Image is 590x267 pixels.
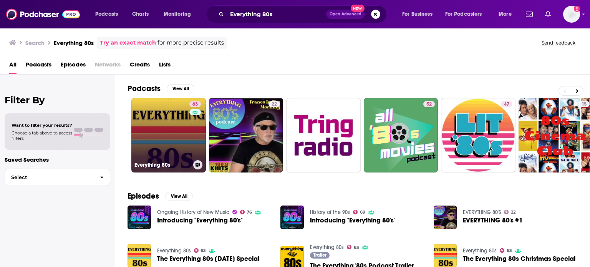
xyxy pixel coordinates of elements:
[500,248,512,253] a: 63
[247,211,252,214] span: 76
[463,217,523,224] a: EVERYTHING 80's #1
[157,255,259,262] span: The Everything 80s [DATE] Special
[402,9,433,20] span: For Business
[157,217,243,224] a: Introducing "Everything 80's"
[504,101,509,108] span: 47
[310,244,344,250] a: Everything 80s
[493,8,521,20] button: open menu
[272,101,277,108] span: 22
[268,101,280,107] a: 22
[127,8,153,20] a: Charts
[507,249,512,252] span: 63
[128,84,161,93] h2: Podcasts
[194,248,206,253] a: 63
[504,210,515,214] a: 22
[423,101,435,107] a: 52
[159,58,171,74] a: Lists
[440,8,493,20] button: open menu
[351,5,365,12] span: New
[157,38,224,47] span: for more precise results
[326,10,365,19] button: Open AdvancedNew
[6,7,80,22] img: Podchaser - Follow, Share and Rate Podcasts
[164,9,191,20] span: Monitoring
[128,206,151,229] img: Introducing "Everything 80's"
[5,175,94,180] span: Select
[463,247,497,254] a: Everything 80s
[364,98,438,172] a: 52
[9,58,17,74] a: All
[310,217,396,224] a: Introducing "Everything 80's"
[563,6,580,23] span: Logged in as NickG
[189,101,201,107] a: 63
[90,8,128,20] button: open menu
[5,156,110,163] p: Saved Searches
[441,98,515,172] a: 47
[157,247,191,254] a: Everything 80s
[12,130,72,141] span: Choose a tab above to access filters.
[25,39,45,46] h3: Search
[157,209,229,216] a: Ongoing History of New Music
[5,95,110,106] h2: Filter By
[582,101,587,108] span: 15
[95,58,121,74] span: Networks
[463,209,501,216] a: EVERYTHING 80'S
[134,162,190,168] h3: Everything 80s
[61,58,86,74] a: Episodes
[280,206,304,229] img: Introducing "Everything 80's"
[167,84,194,93] button: View All
[213,5,394,23] div: Search podcasts, credits, & more...
[511,211,515,214] span: 22
[434,206,457,229] img: EVERYTHING 80's #1
[26,58,51,74] a: Podcasts
[157,255,259,262] a: The Everything 80s Halloween Special
[310,209,350,216] a: History of the 90s
[158,8,201,20] button: open menu
[131,98,206,172] a: 63Everything 80s
[523,8,536,21] a: Show notifications dropdown
[360,211,365,214] span: 69
[574,6,580,12] svg: Add a profile image
[463,255,575,262] a: The Everything 80s Christmas Special
[130,58,150,74] a: Credits
[227,8,326,20] input: Search podcasts, credits, & more...
[54,39,94,46] h3: Everything 80s
[95,9,118,20] span: Podcasts
[499,9,512,20] span: More
[128,191,193,201] a: EpisodesView All
[192,101,198,108] span: 63
[563,6,580,23] img: User Profile
[354,246,359,249] span: 63
[347,245,359,249] a: 63
[201,249,206,252] span: 63
[128,84,194,93] a: PodcastsView All
[353,210,365,214] a: 69
[563,6,580,23] button: Show profile menu
[539,40,578,46] button: Send feedback
[128,191,159,201] h2: Episodes
[397,8,442,20] button: open menu
[132,9,149,20] span: Charts
[100,38,156,47] a: Try an exact match
[445,9,482,20] span: For Podcasters
[209,98,283,172] a: 22
[240,210,252,214] a: 76
[542,8,554,21] a: Show notifications dropdown
[313,253,326,257] span: Trailer
[165,192,193,201] button: View All
[578,101,590,107] a: 15
[12,123,72,128] span: Want to filter your results?
[5,169,110,186] button: Select
[330,12,361,16] span: Open Advanced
